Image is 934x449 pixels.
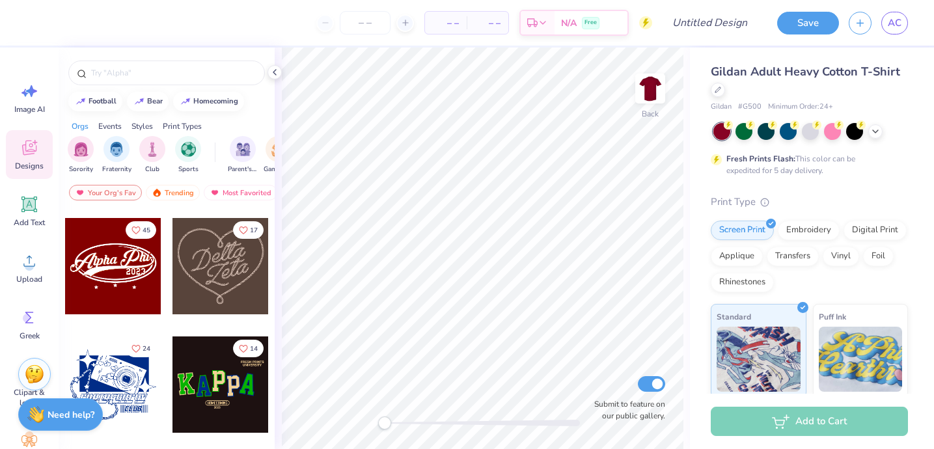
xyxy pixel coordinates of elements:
[69,185,142,200] div: Your Org's Fav
[175,136,201,174] button: filter button
[210,188,220,197] img: most_fav.gif
[69,165,93,174] span: Sorority
[180,98,191,105] img: trend_line.gif
[143,346,150,352] span: 24
[474,16,501,30] span: – –
[233,340,264,357] button: Like
[637,75,663,102] img: Back
[767,247,819,266] div: Transfers
[271,142,286,157] img: Game Day Image
[823,247,859,266] div: Vinyl
[888,16,901,31] span: AC
[587,398,665,422] label: Submit to feature on our public gallery.
[584,18,597,27] span: Free
[75,188,85,197] img: most_fav.gif
[89,98,117,105] div: football
[109,142,124,157] img: Fraternity Image
[98,120,122,132] div: Events
[433,16,459,30] span: – –
[72,120,89,132] div: Orgs
[20,331,40,341] span: Greek
[126,221,156,239] button: Like
[204,185,277,200] div: Most Favorited
[768,102,833,113] span: Minimum Order: 24 +
[844,221,907,240] div: Digital Print
[738,102,762,113] span: # G500
[250,346,258,352] span: 14
[139,136,165,174] div: filter for Club
[8,387,51,408] span: Clipart & logos
[778,221,840,240] div: Embroidery
[228,136,258,174] div: filter for Parent's Weekend
[163,120,202,132] div: Print Types
[126,340,156,357] button: Like
[711,221,774,240] div: Screen Print
[173,92,244,111] button: homecoming
[131,120,153,132] div: Styles
[819,327,903,392] img: Puff Ink
[127,92,169,111] button: bear
[15,161,44,171] span: Designs
[642,108,659,120] div: Back
[181,142,196,157] img: Sports Image
[14,217,45,228] span: Add Text
[378,416,391,429] div: Accessibility label
[777,12,839,34] button: Save
[102,136,131,174] div: filter for Fraternity
[14,104,45,115] span: Image AI
[143,227,150,234] span: 45
[233,221,264,239] button: Like
[264,165,294,174] span: Game Day
[90,66,256,79] input: Try "Alpha"
[819,310,846,323] span: Puff Ink
[145,142,159,157] img: Club Image
[264,136,294,174] button: filter button
[152,188,162,197] img: trending.gif
[175,136,201,174] div: filter for Sports
[139,136,165,174] button: filter button
[711,195,908,210] div: Print Type
[16,274,42,284] span: Upload
[717,310,751,323] span: Standard
[228,165,258,174] span: Parent's Weekend
[68,136,94,174] button: filter button
[561,16,577,30] span: N/A
[711,247,763,266] div: Applique
[662,10,758,36] input: Untitled Design
[863,247,894,266] div: Foil
[134,98,144,105] img: trend_line.gif
[717,327,801,392] img: Standard
[102,165,131,174] span: Fraternity
[250,227,258,234] span: 17
[178,165,199,174] span: Sports
[68,136,94,174] div: filter for Sorority
[76,98,86,105] img: trend_line.gif
[147,98,163,105] div: bear
[48,409,94,421] strong: Need help?
[193,98,238,105] div: homecoming
[145,165,159,174] span: Club
[711,102,732,113] span: Gildan
[264,136,294,174] div: filter for Game Day
[74,142,89,157] img: Sorority Image
[146,185,200,200] div: Trending
[340,11,391,34] input: – –
[102,136,131,174] button: filter button
[711,64,900,79] span: Gildan Adult Heavy Cotton T-Shirt
[228,136,258,174] button: filter button
[881,12,908,34] a: AC
[726,154,795,164] strong: Fresh Prints Flash:
[68,92,122,111] button: football
[711,273,774,292] div: Rhinestones
[236,142,251,157] img: Parent's Weekend Image
[726,153,886,176] div: This color can be expedited for 5 day delivery.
